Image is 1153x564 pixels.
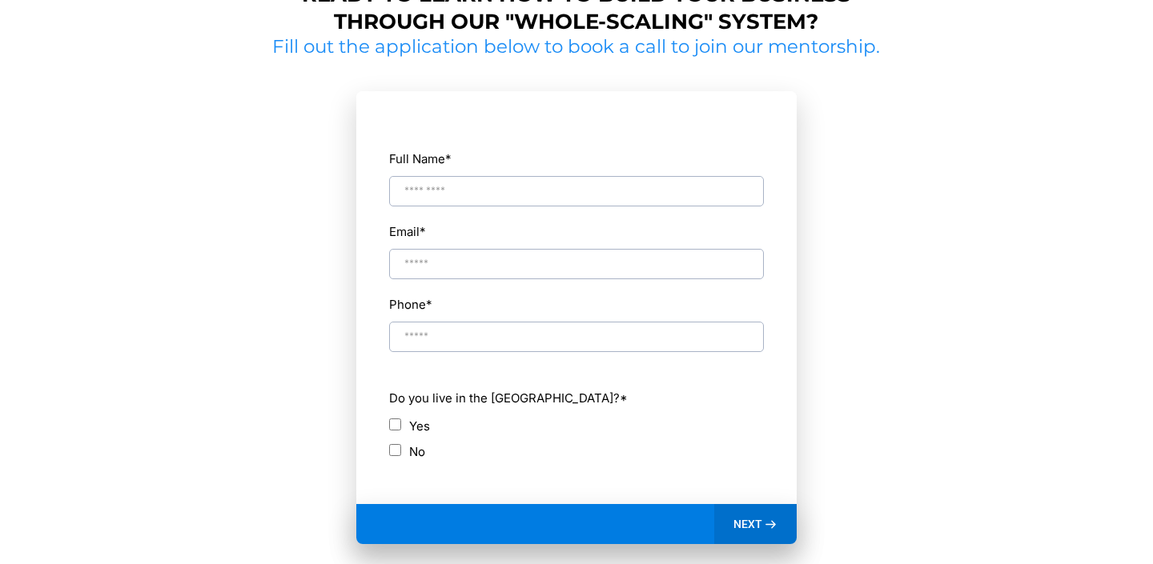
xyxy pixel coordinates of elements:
[409,441,425,462] label: No
[389,148,452,170] label: Full Name
[409,415,430,437] label: Yes
[733,517,762,531] span: NEXT
[389,294,432,315] label: Phone
[389,221,426,242] label: Email
[389,387,764,409] label: Do you live in the [GEOGRAPHIC_DATA]?
[267,35,886,59] h2: Fill out the application below to book a call to join our mentorship.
